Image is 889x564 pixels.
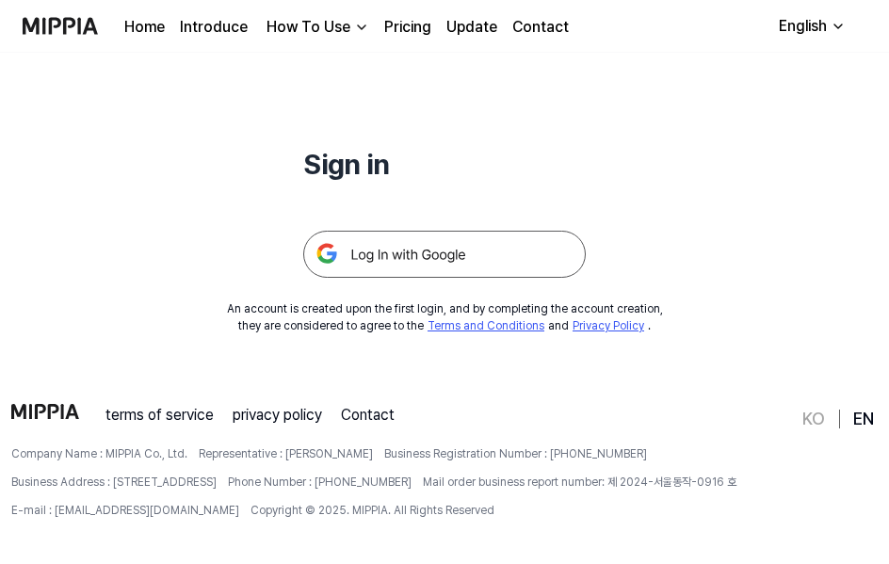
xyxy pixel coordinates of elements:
[802,408,825,430] a: KO
[354,20,369,35] img: down
[263,16,354,39] div: How To Use
[228,474,412,491] span: Phone Number : [PHONE_NUMBER]
[233,404,322,427] a: privacy policy
[341,404,395,427] a: Contact
[303,143,586,185] h1: Sign in
[423,474,736,491] span: Mail order business report number: 제 2024-서울동작-0916 호
[573,319,644,332] a: Privacy Policy
[512,16,569,39] a: Contact
[303,231,586,278] img: 구글 로그인 버튼
[428,319,544,332] a: Terms and Conditions
[180,16,248,39] a: Introduce
[227,300,663,334] div: An account is created upon the first login, and by completing the account creation, they are cons...
[199,445,373,462] span: Representative : [PERSON_NAME]
[11,404,79,419] img: logo
[263,16,369,39] button: How To Use
[775,15,831,38] div: English
[384,445,647,462] span: Business Registration Number : [PHONE_NUMBER]
[11,445,187,462] span: Company Name : MIPPIA Co., Ltd.
[764,8,857,45] button: English
[446,16,497,39] a: Update
[384,16,431,39] a: Pricing
[124,16,165,39] a: Home
[105,404,214,427] a: terms of service
[251,502,494,519] span: Copyright © 2025. MIPPIA. All Rights Reserved
[853,408,874,430] a: EN
[11,474,217,491] span: Business Address : [STREET_ADDRESS]
[11,502,239,519] span: E-mail : [EMAIL_ADDRESS][DOMAIN_NAME]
